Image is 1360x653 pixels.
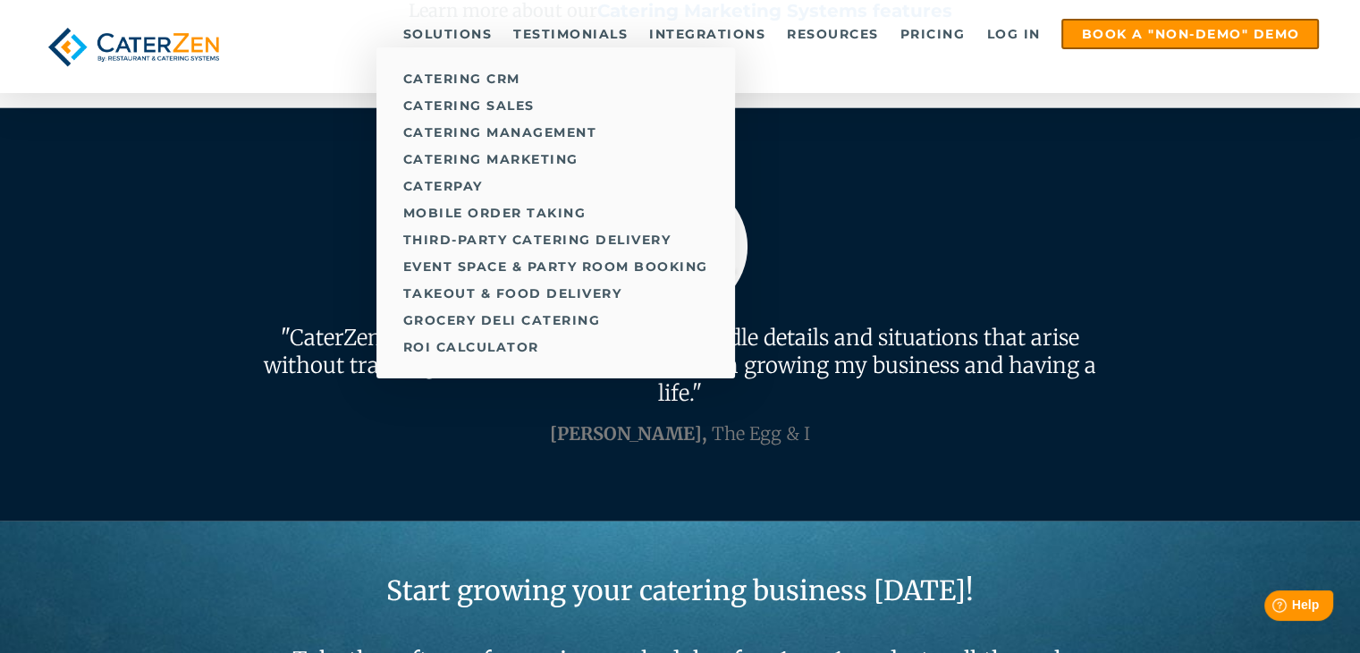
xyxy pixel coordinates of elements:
span: Start growing your catering business [DATE]! [386,573,974,607]
span: "CaterZen is so easy to use, my staff can handle details and situations that arise without tracki... [264,324,1096,407]
b: [PERSON_NAME], [550,422,707,445]
a: ROI Calculator [376,334,735,360]
a: Integrations [640,21,774,47]
a: Catering Marketing [376,146,735,173]
a: Resources [778,21,888,47]
a: Takeout & Food Delivery [376,280,735,307]
a: Mobile Order Taking [376,199,735,226]
a: Third-Party Catering Delivery [376,226,735,253]
img: caterzen [41,19,227,75]
a: Book a "Non-Demo" Demo [1061,19,1319,49]
iframe: Help widget launcher [1201,583,1340,633]
span: The Egg & I [712,422,810,445]
a: Catering CRM [376,65,735,92]
a: Pricing [891,21,975,47]
a: Catering Sales [376,92,735,119]
a: Grocery Deli Catering [376,307,735,334]
a: Solutions [394,21,502,47]
a: Testimonials [504,21,637,47]
a: Event Space & Party Room Booking [376,253,735,280]
a: CaterPay [376,173,735,199]
a: Log in [977,21,1049,47]
a: Catering Management [376,119,735,146]
div: Navigation Menu [259,19,1319,49]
